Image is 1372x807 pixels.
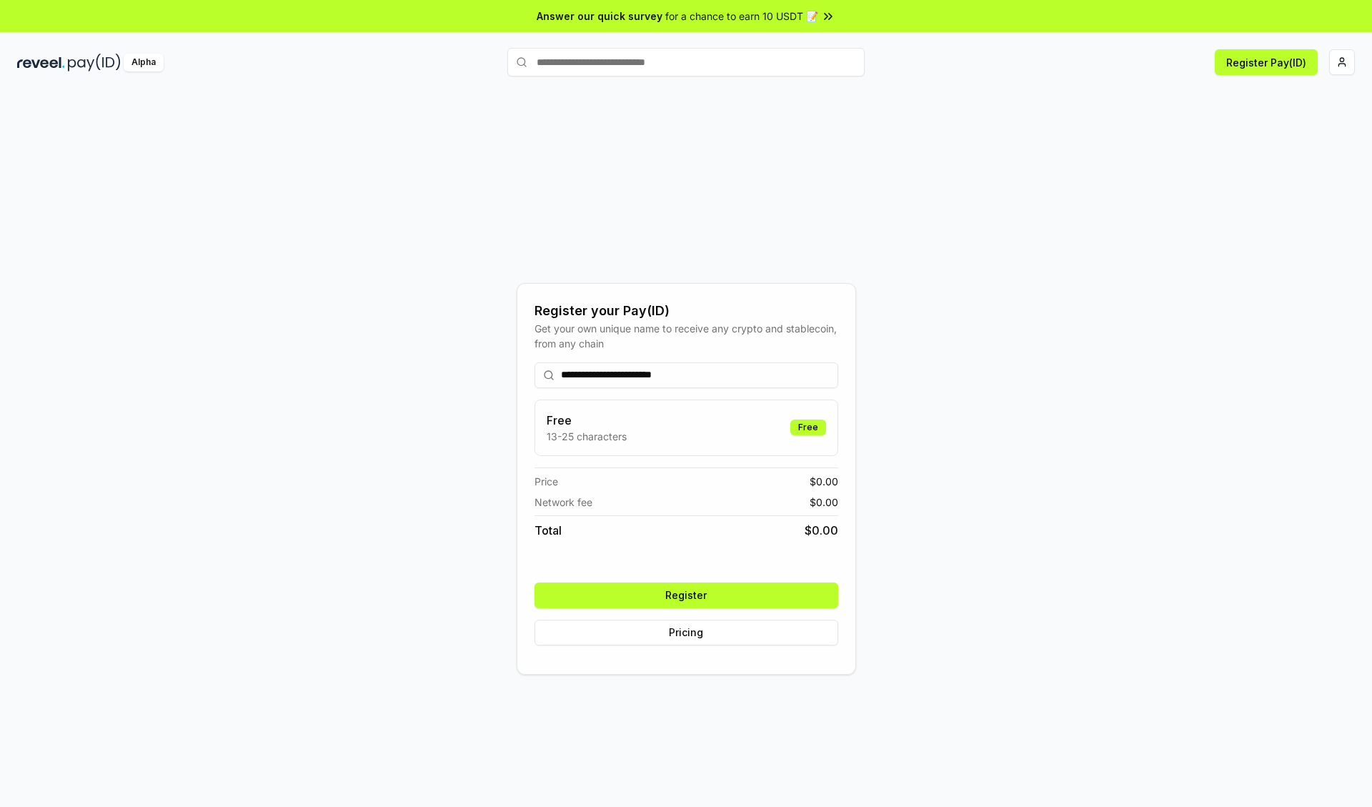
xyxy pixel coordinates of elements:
[535,583,838,608] button: Register
[805,522,838,539] span: $ 0.00
[535,522,562,539] span: Total
[547,412,627,429] h3: Free
[535,620,838,645] button: Pricing
[665,9,818,24] span: for a chance to earn 10 USDT 📝
[790,420,826,435] div: Free
[68,54,121,71] img: pay_id
[1215,49,1318,75] button: Register Pay(ID)
[124,54,164,71] div: Alpha
[17,54,65,71] img: reveel_dark
[535,301,838,321] div: Register your Pay(ID)
[810,495,838,510] span: $ 0.00
[535,474,558,489] span: Price
[535,321,838,351] div: Get your own unique name to receive any crypto and stablecoin, from any chain
[537,9,662,24] span: Answer our quick survey
[810,474,838,489] span: $ 0.00
[535,495,592,510] span: Network fee
[547,429,627,444] p: 13-25 characters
